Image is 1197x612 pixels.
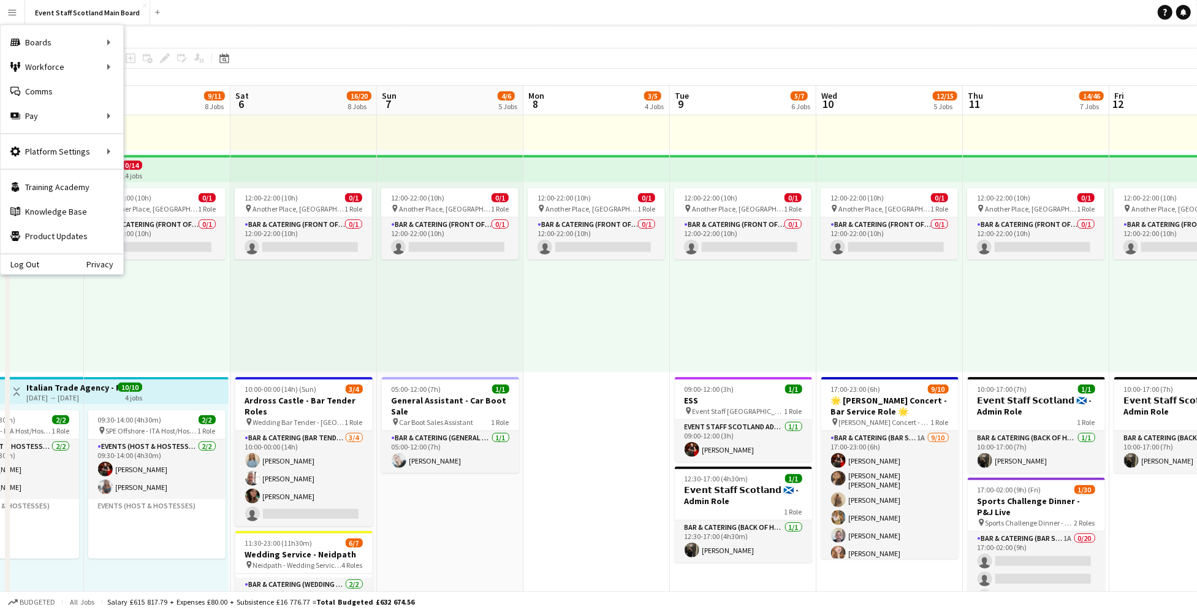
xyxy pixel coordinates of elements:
span: 1 Role [492,418,509,427]
span: Wed [821,90,837,101]
app-job-card: 17:00-23:00 (6h)9/10🌟 [PERSON_NAME] Concert - Bar Service Role 🌟 [PERSON_NAME] Concert - P&J Live... [821,377,959,559]
app-job-card: 12:00-22:00 (10h)0/1 Another Place, [GEOGRAPHIC_DATA] & Links1 RoleBar & Catering (Front of House... [88,188,226,259]
span: Car Boot Sales Assistant [400,418,474,427]
a: Comms [1,79,123,104]
span: 8 [526,97,544,111]
span: Wedding Bar Tender - [GEOGRAPHIC_DATA] [253,418,345,427]
span: 1/1 [785,384,802,394]
span: Tue [675,90,689,101]
span: 1 Role [344,204,362,213]
span: 4/6 [498,91,515,101]
span: 12 [1112,97,1124,111]
span: [PERSON_NAME] Concert - P&J Live [839,418,931,427]
span: 12:00-22:00 (10h) [538,193,591,202]
span: 05:00-12:00 (7h) [392,384,441,394]
span: 0/1 [931,193,948,202]
span: 6/7 [346,538,363,548]
span: Another Place, [GEOGRAPHIC_DATA] & Links [399,204,491,213]
app-card-role: Bar & Catering (Front of House)0/112:00-22:00 (10h) [235,218,372,259]
span: 10/10 [118,383,142,392]
div: 6 Jobs [791,102,810,111]
div: 8 Jobs [205,102,224,111]
span: 1 Role [51,426,69,435]
span: Neidpath - Wedding Service Roles [253,560,342,570]
app-job-card: 12:00-22:00 (10h)0/1 Another Place, [GEOGRAPHIC_DATA] & Links1 RoleBar & Catering (Front of House... [821,188,958,259]
div: 12:00-22:00 (10h)0/1 Another Place, [GEOGRAPHIC_DATA] & Links1 RoleBar & Catering (Front of House... [674,188,811,259]
span: 3/5 [644,91,661,101]
span: 6 [234,97,249,111]
span: 1 Role [930,204,948,213]
span: 5/7 [791,91,808,101]
span: 0/14 [121,161,142,170]
span: 4 Roles [342,560,363,570]
span: 1 Role [784,204,802,213]
span: 12:00-22:00 (10h) [830,193,884,202]
span: 12:00-22:00 (10h) [684,193,737,202]
span: 0/1 [345,193,362,202]
span: Fri [1114,90,1124,101]
h3: Wedding Service - Neidpath [235,549,373,560]
span: 1 Role [491,204,509,213]
app-card-role: Bar & Catering (Front of House)0/112:00-22:00 (10h) [381,218,519,259]
button: Event Staff Scotland Main Board [25,1,150,25]
app-job-card: 12:00-22:00 (10h)0/1 Another Place, [GEOGRAPHIC_DATA] & Links1 RoleBar & Catering (Front of House... [967,188,1104,259]
span: 0/1 [1077,193,1095,202]
span: 1 Role [1077,204,1095,213]
div: 8 Jobs [348,102,371,111]
span: 1 Role [931,418,949,427]
h3: Sports Challenge Dinner - P&J Live [968,495,1105,518]
h3: ESS [675,395,812,406]
app-job-card: 09:00-12:00 (3h)1/1ESS Event Staff [GEOGRAPHIC_DATA] - ESS1 RoleEVENT STAFF SCOTLAND ADMIN ROLE1/... [675,377,812,462]
h3: 𝗘𝘃𝗲𝗻𝘁 𝗦𝘁𝗮𝗳𝗳 𝗦𝗰𝗼𝘁𝗹𝗮𝗻𝗱 🏴󠁧󠁢󠁳󠁣󠁴󠁿 - Admin Role [675,484,812,507]
span: SPE Offshore - ITA Host/Hostess [106,426,198,435]
span: Another Place, [GEOGRAPHIC_DATA] & Links [985,204,1077,213]
span: 09:30-14:00 (4h30m) [98,415,162,424]
div: Pay [1,104,123,128]
span: 1 Role [345,418,363,427]
span: 16/20 [347,91,371,101]
a: Privacy [86,259,123,269]
div: Boards [1,30,123,55]
h3: 🌟 [PERSON_NAME] Concert - Bar Service Role 🌟 [821,395,959,417]
span: 14/46 [1079,91,1104,101]
div: 5 Jobs [498,102,517,111]
app-card-role: EVENT STAFF SCOTLAND ADMIN ROLE1/109:00-12:00 (3h)[PERSON_NAME] [675,420,812,462]
div: Salary £615 817.79 + Expenses £80.00 + Subsistence £16 776.77 = [107,597,414,606]
span: Sat [235,90,249,101]
span: 1 Role [785,407,802,416]
app-job-card: 05:00-12:00 (7h)1/1General Assistant - Car Boot Sale Car Boot Sales Assistant1 RoleBar & Catering... [382,377,519,473]
app-job-card: 10:00-00:00 (14h) (Sun)3/4Ardross Castle - Bar Tender Roles Wedding Bar Tender - [GEOGRAPHIC_DATA... [235,377,373,526]
app-job-card: 12:00-22:00 (10h)0/1 Another Place, [GEOGRAPHIC_DATA] & Links1 RoleBar & Catering (Front of House... [381,188,519,259]
span: 0/1 [638,193,655,202]
app-card-role: Bar & Catering (Front of House)0/112:00-22:00 (10h) [967,218,1104,259]
span: 12:00-22:00 (10h) [391,193,444,202]
span: Sun [382,90,397,101]
div: 7 Jobs [1080,102,1103,111]
div: 14 jobs [121,170,142,180]
span: 11:30-23:00 (11h30m) [245,538,313,548]
span: Thu [968,90,983,101]
app-job-card: 12:00-22:00 (10h)0/1 Another Place, [GEOGRAPHIC_DATA] & Links1 RoleBar & Catering (Front of House... [235,188,372,259]
app-card-role: Bar & Catering (Front of House)0/112:00-22:00 (10h) [528,218,665,259]
div: 4 Jobs [645,102,664,111]
a: Knowledge Base [1,199,123,224]
app-job-card: 12:00-22:00 (10h)0/1 Another Place, [GEOGRAPHIC_DATA] & Links1 RoleBar & Catering (Front of House... [528,188,665,259]
app-card-role: Bar & Catering (Bar Tender)3/410:00-00:00 (14h)[PERSON_NAME][PERSON_NAME][PERSON_NAME] [235,431,373,526]
span: 10:00-00:00 (14h) (Sun) [245,384,317,394]
app-card-role-placeholder: Events (Host & Hostesses) [88,499,226,559]
span: Event Staff [GEOGRAPHIC_DATA] - ESS [693,407,785,416]
div: 4 jobs [125,392,142,402]
app-job-card: 12:30-17:00 (4h30m)1/1𝗘𝘃𝗲𝗻𝘁 𝗦𝘁𝗮𝗳𝗳 𝗦𝗰𝗼𝘁𝗹𝗮𝗻𝗱 🏴󠁧󠁢󠁳󠁣󠁴󠁿 - Admin Role1 RoleBar & Catering (Back of Hous... [675,467,812,562]
h3: Ardross Castle - Bar Tender Roles [235,395,373,417]
span: 9/11 [204,91,225,101]
div: Platform Settings [1,139,123,164]
h3: Italian Trade Agency - Host/Hostess Role [26,382,118,393]
span: Another Place, [GEOGRAPHIC_DATA] & Links [253,204,344,213]
app-job-card: 09:30-14:00 (4h30m)2/2 SPE Offshore - ITA Host/Hostess1 RoleEvents (Host & Hostesses)2/209:30-14:... [88,410,226,559]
